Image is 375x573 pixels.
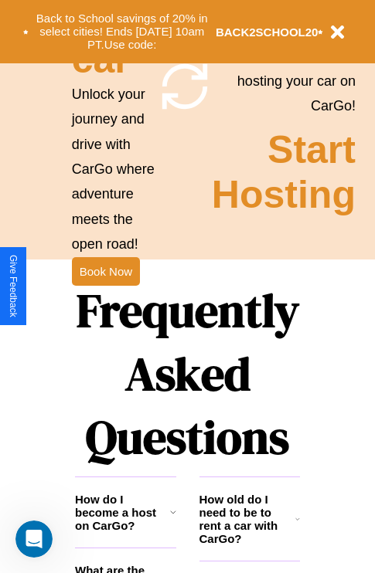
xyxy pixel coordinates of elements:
button: Back to School savings of 20% in select cities! Ends [DATE] 10am PT.Use code: [29,8,216,56]
h3: How do I become a host on CarGo? [75,493,170,532]
h1: Frequently Asked Questions [75,271,300,476]
iframe: Intercom live chat [15,520,53,558]
button: Book Now [72,257,140,286]
h2: Start Hosting [212,127,356,217]
h3: How old do I need to be to rent a car with CarGo? [199,493,296,545]
p: Unlock your journey and drive with CarGo where adventure meets the open road! [72,82,158,257]
div: Give Feedback [8,255,19,317]
b: BACK2SCHOOL20 [216,25,319,39]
